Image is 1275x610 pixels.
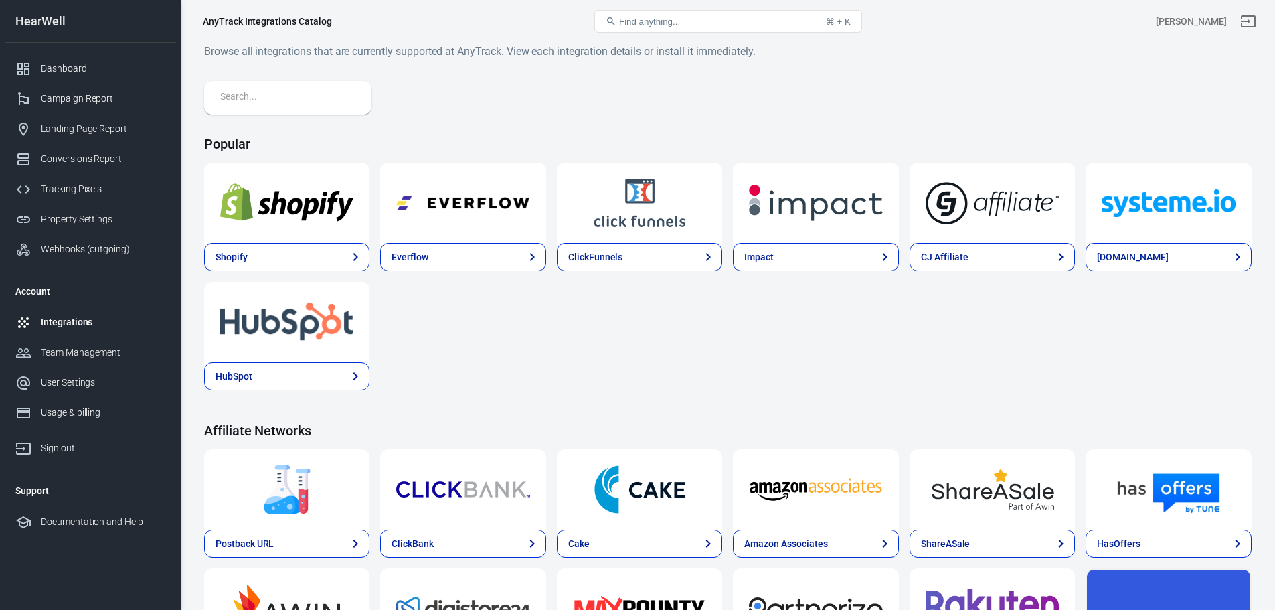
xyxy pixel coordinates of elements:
div: Cake [568,537,590,551]
img: HasOffers [1102,465,1235,514]
a: [DOMAIN_NAME] [1086,243,1251,271]
h6: Browse all integrations that are currently supported at AnyTrack. View each integration details o... [204,43,1252,60]
a: Property Settings [5,204,176,234]
div: Campaign Report [41,92,165,106]
a: Postback URL [204,449,369,530]
a: ShareASale [910,449,1075,530]
a: CJ Affiliate [910,163,1075,243]
a: Conversions Report [5,144,176,174]
a: HubSpot [204,362,369,390]
a: Amazon Associates [733,449,898,530]
img: Shopify [220,179,353,227]
img: CJ Affiliate [926,179,1059,227]
h4: Affiliate Networks [204,423,1252,439]
a: Amazon Associates [733,530,898,558]
div: Impact [744,250,774,264]
img: Amazon Associates [749,465,882,514]
div: HasOffers [1097,537,1140,551]
img: HubSpot [220,298,353,346]
div: Sign out [41,441,165,455]
a: HasOffers [1086,530,1251,558]
li: Support [5,475,176,507]
div: Tracking Pixels [41,182,165,196]
span: Find anything... [619,17,680,27]
img: Postback URL [220,465,353,514]
img: Impact [749,179,882,227]
a: HasOffers [1086,449,1251,530]
div: HubSpot [216,370,252,384]
a: ClickFunnels [557,163,722,243]
div: Documentation and Help [41,515,165,529]
a: Everflow [380,243,545,271]
div: ClickFunnels [568,250,622,264]
a: Tracking Pixels [5,174,176,204]
a: Webhooks (outgoing) [5,234,176,264]
a: Campaign Report [5,84,176,114]
div: HearWell [5,15,176,27]
div: Usage & billing [41,406,165,420]
a: Usage & billing [5,398,176,428]
div: User Settings [41,376,165,390]
div: Webhooks (outgoing) [41,242,165,256]
h4: Popular [204,136,1252,152]
a: CJ Affiliate [910,243,1075,271]
div: Shopify [216,250,248,264]
a: Integrations [5,307,176,337]
a: Cake [557,449,722,530]
div: ⌘ + K [826,17,851,27]
div: Integrations [41,315,165,329]
div: Postback URL [216,537,274,551]
a: Shopify [204,243,369,271]
a: Postback URL [204,530,369,558]
img: ShareASale [926,465,1059,514]
a: Sign out [1232,5,1264,37]
a: Systeme.io [1086,163,1251,243]
a: Impact [733,243,898,271]
div: [DOMAIN_NAME] [1097,250,1168,264]
div: AnyTrack Integrations Catalog [203,15,332,28]
div: Landing Page Report [41,122,165,136]
a: Cake [557,530,722,558]
a: ClickBank [380,530,545,558]
div: Everflow [392,250,428,264]
img: Systeme.io [1102,179,1235,227]
img: Everflow [396,179,529,227]
a: Sign out [5,428,176,463]
input: Search... [220,89,350,106]
a: Dashboard [5,54,176,84]
img: ClickBank [396,465,529,514]
div: Conversions Report [41,152,165,166]
a: Landing Page Report [5,114,176,144]
div: ShareASale [921,537,970,551]
img: ClickFunnels [573,179,706,227]
a: Shopify [204,163,369,243]
a: ShareASale [910,530,1075,558]
div: CJ Affiliate [921,250,968,264]
div: ClickBank [392,537,434,551]
button: Find anything...⌘ + K [594,10,862,33]
a: Impact [733,163,898,243]
a: User Settings [5,368,176,398]
div: Amazon Associates [744,537,827,551]
li: Account [5,275,176,307]
div: Property Settings [41,212,165,226]
a: Everflow [380,163,545,243]
a: Team Management [5,337,176,368]
div: Team Management [41,346,165,360]
a: ClickFunnels [557,243,722,271]
div: Dashboard [41,62,165,76]
a: ClickBank [380,449,545,530]
div: Account id: BS7ZPrtF [1156,15,1227,29]
img: Cake [573,465,706,514]
a: HubSpot [204,282,369,362]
